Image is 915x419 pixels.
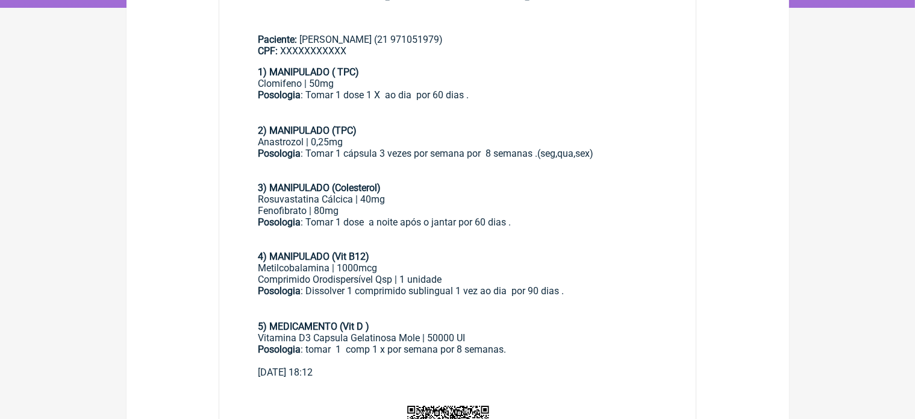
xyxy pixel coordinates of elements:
[258,89,658,136] div: : Tomar 1 dose 1 X ao dia por 60 dias .ㅤ
[258,148,301,159] strong: Posologia
[258,148,658,194] div: : Tomar 1 cápsula 3 vezes por semana por 8 semanas .(seg,qua,sex)
[258,89,301,101] strong: Posologia
[258,66,359,78] strong: 1) MANIPULADO ( TPC)
[258,285,658,332] div: : Dissolver 1 comprimido sublingual 1 vez ao dia por 90 dias . ㅤ
[258,34,658,57] div: [PERSON_NAME] (21 971051979)
[258,78,658,89] div: Clomifeno | 50mg
[258,332,658,344] div: Vitamina D3 Capsula Gelatinosa Mole | 50000 UI
[258,205,658,216] div: Fenofibrato | 80mg
[258,321,369,332] strong: 5) MEDICAMENTO (Vit D )
[258,136,658,148] div: Anastrozol | 0,25mg
[258,262,658,274] div: Metilcobalamina | 1000mcg
[258,285,301,297] strong: Posologia
[258,194,658,205] div: Rosuvastatina Cálcica | 40mg
[258,367,658,378] div: [DATE] 18:12
[258,216,301,228] strong: Posologia
[258,344,658,367] div: : tomar 1 comp 1 x por semana por 8 semanas.
[258,344,301,355] strong: Posologia
[258,125,357,136] strong: 2) MANIPULADO (TPC)
[258,182,381,194] strong: 3) MANIPULADO (Colesterol)
[258,216,658,262] div: : Tomar 1 dose a noite após o jantar por 60 dias .
[258,45,658,57] div: XXXXXXXXXXX
[258,251,369,262] strong: 4) MANIPULADO (Vit B12)
[258,34,297,45] span: Paciente:
[258,274,658,285] div: Comprimido Orodispersível Qsp | 1 unidade
[258,45,278,57] span: CPF:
